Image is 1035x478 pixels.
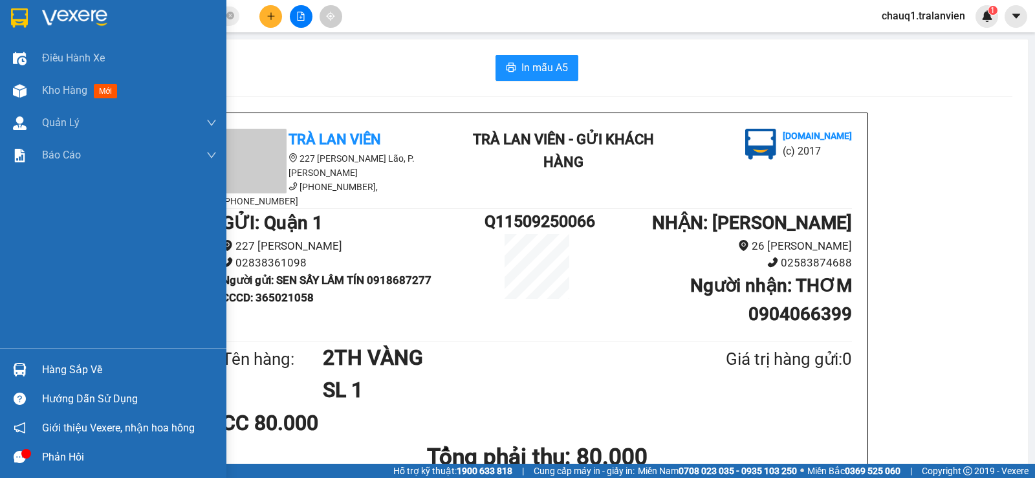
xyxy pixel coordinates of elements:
[1010,10,1022,22] span: caret-down
[259,5,282,28] button: plus
[963,466,972,475] span: copyright
[42,420,195,436] span: Giới thiệu Vexere, nhận hoa hồng
[485,209,589,234] h1: Q11509250066
[13,52,27,65] img: warehouse-icon
[988,6,997,15] sup: 1
[13,149,27,162] img: solution-icon
[42,389,217,409] div: Hướng dẫn sử dụng
[222,151,455,180] li: 227 [PERSON_NAME] Lão, P. [PERSON_NAME]
[589,254,852,272] li: 02583874688
[222,291,314,304] b: CCCD : 365021058
[222,237,485,255] li: 227 [PERSON_NAME]
[222,346,323,373] div: Tên hàng:
[534,464,635,478] span: Cung cấp máy in - giấy in:
[521,60,568,76] span: In mẫu A5
[323,374,663,406] h1: SL 1
[13,363,27,376] img: warehouse-icon
[871,8,975,24] span: chauq1.tralanvien
[522,464,524,478] span: |
[14,422,26,434] span: notification
[13,116,27,130] img: warehouse-icon
[206,118,217,128] span: down
[11,8,28,28] img: logo-vxr
[783,131,852,141] b: [DOMAIN_NAME]
[222,407,430,439] div: CC 80.000
[14,393,26,405] span: question-circle
[289,131,381,147] b: Trà Lan Viên
[222,274,431,287] b: Người gửi : SEN SẤY LÂM TÍN 0918687277
[473,131,654,170] b: Trà Lan Viên - Gửi khách hàng
[226,12,234,19] span: close-circle
[42,84,87,96] span: Kho hàng
[663,346,852,373] div: Giá trị hàng gửi: 0
[1005,5,1027,28] button: caret-down
[800,468,804,473] span: ⚪️
[652,212,852,234] b: NHẬN : [PERSON_NAME]
[320,5,342,28] button: aim
[506,62,516,74] span: printer
[990,6,995,15] span: 1
[42,114,80,131] span: Quản Lý
[222,212,323,234] b: GỬI : Quận 1
[206,150,217,160] span: down
[323,342,663,374] h1: 2TH VÀNG
[783,143,852,159] li: (c) 2017
[14,451,26,463] span: message
[222,240,233,251] span: environment
[457,466,512,476] strong: 1900 633 818
[13,84,27,98] img: warehouse-icon
[679,466,797,476] strong: 0708 023 035 - 0935 103 250
[267,12,276,21] span: plus
[393,464,512,478] span: Hỗ trợ kỹ thuật:
[910,464,912,478] span: |
[42,147,81,163] span: Báo cáo
[226,10,234,23] span: close-circle
[222,439,852,475] h1: Tổng phải thu: 80.000
[589,237,852,255] li: 26 [PERSON_NAME]
[807,464,900,478] span: Miền Bắc
[42,360,217,380] div: Hàng sắp về
[222,257,233,268] span: phone
[638,464,797,478] span: Miền Nam
[42,50,105,66] span: Điều hành xe
[767,257,778,268] span: phone
[289,182,298,191] span: phone
[290,5,312,28] button: file-add
[690,275,852,325] b: Người nhận : THƠM 0904066399
[745,129,776,160] img: logo.jpg
[738,240,749,251] span: environment
[296,12,305,21] span: file-add
[42,448,217,467] div: Phản hồi
[94,84,117,98] span: mới
[222,180,455,208] li: [PHONE_NUMBER], [PHONE_NUMBER]
[845,466,900,476] strong: 0369 525 060
[326,12,335,21] span: aim
[981,10,993,22] img: icon-new-feature
[289,153,298,162] span: environment
[222,254,485,272] li: 02838361098
[496,55,578,81] button: printerIn mẫu A5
